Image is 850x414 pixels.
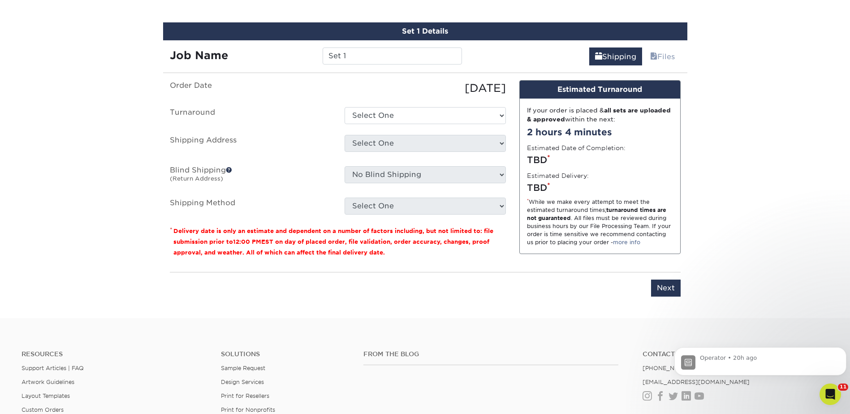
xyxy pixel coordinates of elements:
a: Contact [643,350,828,358]
input: Next [651,280,681,297]
div: Estimated Turnaround [520,81,680,99]
small: Delivery date is only an estimate and dependent on a number of factors including, but not limited... [173,228,493,256]
a: Support Articles | FAQ [22,365,84,371]
label: Blind Shipping [163,166,338,187]
div: If your order is placed & within the next: [527,106,673,124]
label: Estimated Date of Completion: [527,143,626,152]
input: Enter a job name [323,47,462,65]
h4: From the Blog [363,350,618,358]
a: more info [613,239,640,246]
strong: Job Name [170,49,228,62]
label: Order Date [163,80,338,96]
div: Set 1 Details [163,22,687,40]
a: Artwork Guidelines [22,379,74,385]
a: [PHONE_NUMBER] [643,365,698,371]
label: Estimated Delivery: [527,171,589,180]
span: 11 [838,384,848,391]
a: Print for Resellers [221,392,269,399]
label: Shipping Address [163,135,338,155]
small: (Return Address) [170,175,223,182]
iframe: Intercom notifications message [671,327,850,390]
span: shipping [595,52,602,61]
a: Sample Request [221,365,265,371]
a: Design Services [221,379,264,385]
h4: Resources [22,350,207,358]
a: [EMAIL_ADDRESS][DOMAIN_NAME] [643,379,750,385]
a: Shipping [589,47,642,65]
div: TBD [527,181,673,194]
span: files [650,52,657,61]
div: TBD [527,153,673,167]
div: While we make every attempt to meet the estimated turnaround times; . All files must be reviewed ... [527,198,673,246]
label: Shipping Method [163,198,338,215]
label: Turnaround [163,107,338,124]
span: 12:00 PM [233,238,261,245]
h4: Solutions [221,350,350,358]
a: Print for Nonprofits [221,406,275,413]
div: [DATE] [338,80,513,96]
div: 2 hours 4 minutes [527,125,673,139]
a: Files [644,47,681,65]
iframe: Intercom live chat [820,384,841,405]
